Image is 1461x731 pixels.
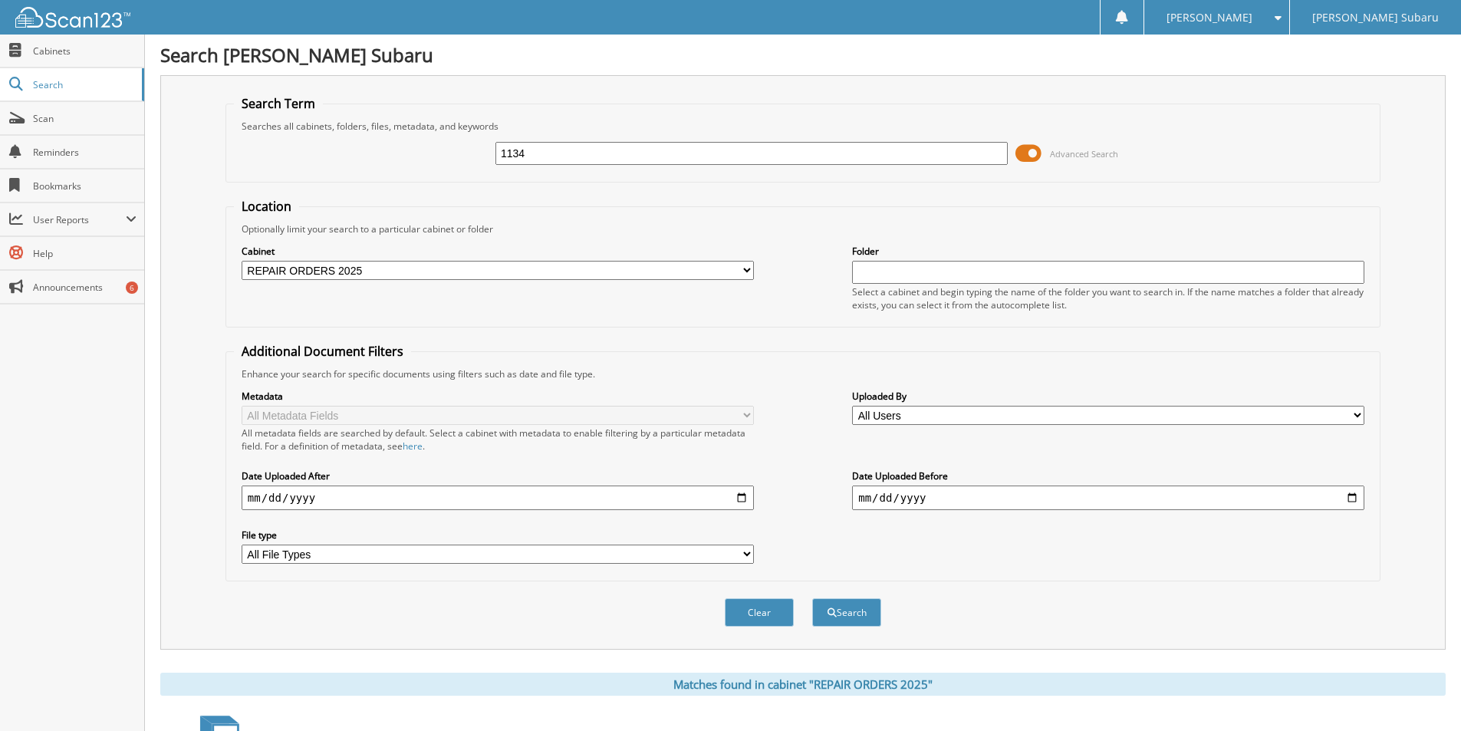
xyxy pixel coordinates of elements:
label: Date Uploaded Before [852,469,1364,482]
h1: Search [PERSON_NAME] Subaru [160,42,1446,68]
label: Uploaded By [852,390,1364,403]
span: Bookmarks [33,179,137,193]
button: Clear [725,598,794,627]
div: Matches found in cabinet "REPAIR ORDERS 2025" [160,673,1446,696]
div: Select a cabinet and begin typing the name of the folder you want to search in. If the name match... [852,285,1364,311]
label: Metadata [242,390,754,403]
div: 6 [126,282,138,294]
label: File type [242,528,754,542]
span: Cabinets [33,44,137,58]
span: Help [33,247,137,260]
label: Folder [852,245,1364,258]
span: Scan [33,112,137,125]
a: here [403,440,423,453]
label: Cabinet [242,245,754,258]
img: scan123-logo-white.svg [15,7,130,28]
label: Date Uploaded After [242,469,754,482]
div: All metadata fields are searched by default. Select a cabinet with metadata to enable filtering b... [242,426,754,453]
span: Advanced Search [1050,148,1118,160]
legend: Location [234,198,299,215]
span: Search [33,78,134,91]
input: start [242,486,754,510]
legend: Search Term [234,95,323,112]
div: Searches all cabinets, folders, files, metadata, and keywords [234,120,1372,133]
div: Optionally limit your search to a particular cabinet or folder [234,222,1372,235]
span: User Reports [33,213,126,226]
span: [PERSON_NAME] [1166,13,1252,22]
div: Enhance your search for specific documents using filters such as date and file type. [234,367,1372,380]
legend: Additional Document Filters [234,343,411,360]
span: Reminders [33,146,137,159]
span: [PERSON_NAME] Subaru [1312,13,1439,22]
button: Search [812,598,881,627]
span: Announcements [33,281,137,294]
input: end [852,486,1364,510]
